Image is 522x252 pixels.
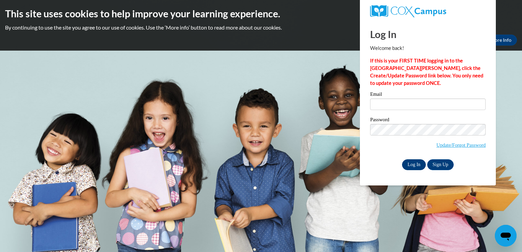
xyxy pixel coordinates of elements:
a: Sign Up [427,159,454,170]
a: More Info [485,35,517,46]
h2: This site uses cookies to help improve your learning experience. [5,7,517,20]
input: Log In [402,159,426,170]
img: COX Campus [370,5,446,17]
p: By continuing to use the site you agree to our use of cookies. Use the ‘More info’ button to read... [5,24,517,31]
a: Update/Forgot Password [436,142,486,148]
iframe: Button to launch messaging window [495,225,517,247]
strong: If this is your FIRST TIME logging in to the [GEOGRAPHIC_DATA][PERSON_NAME], click the Create/Upd... [370,58,483,86]
label: Email [370,92,486,98]
a: COX Campus [370,5,486,17]
p: Welcome back! [370,44,486,52]
label: Password [370,117,486,124]
h1: Log In [370,27,486,41]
